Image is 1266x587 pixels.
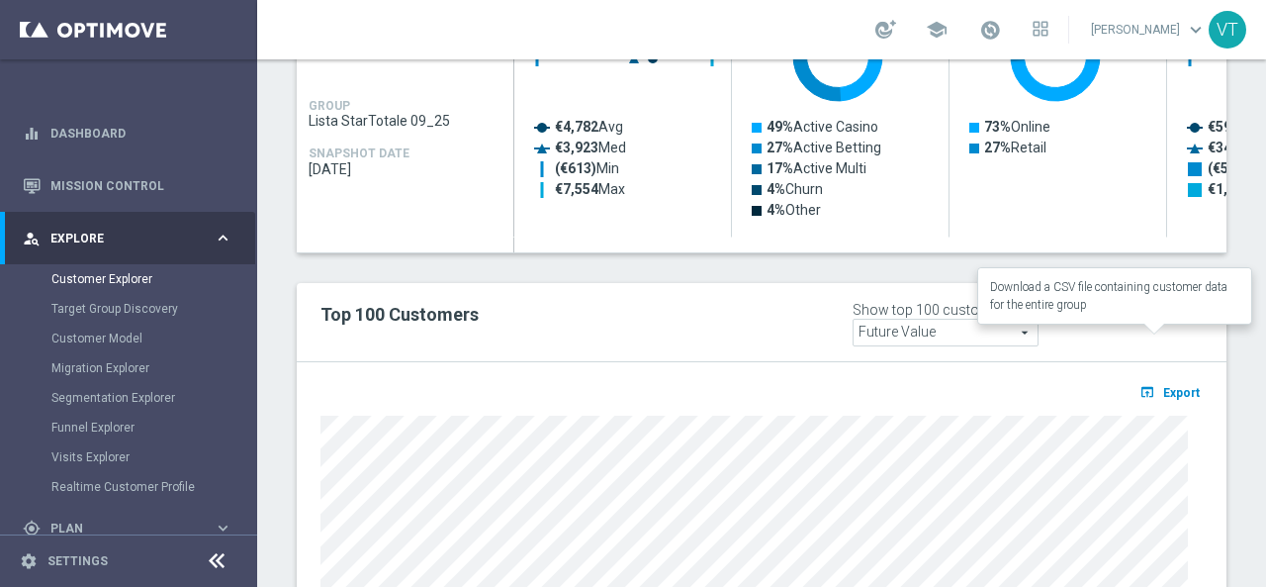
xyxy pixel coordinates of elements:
[767,119,793,135] tspan: 49%
[767,202,785,218] tspan: 4%
[767,140,881,155] text: Active Betting
[1136,379,1203,405] button: open_in_browser Export
[50,159,232,212] a: Mission Control
[767,202,821,218] text: Other
[51,472,255,502] div: Realtime Customer Profile
[555,160,596,177] tspan: (€613)
[51,413,255,442] div: Funnel Explorer
[984,119,1011,135] tspan: 73%
[1163,386,1200,400] span: Export
[767,160,866,176] text: Active Multi
[1185,19,1207,41] span: keyboard_arrow_down
[51,353,255,383] div: Migration Explorer
[50,107,232,159] a: Dashboard
[984,140,1046,155] text: Retail
[23,107,232,159] div: Dashboard
[309,147,409,160] h4: SNAPSHOT DATE
[22,178,233,194] button: Mission Control
[23,230,41,247] i: person_search
[1139,384,1160,400] i: open_in_browser
[51,442,255,472] div: Visits Explorer
[22,231,233,246] button: person_search Explore keyboard_arrow_right
[50,233,214,245] span: Explore
[767,181,823,197] text: Churn
[51,294,255,324] div: Target Group Discovery
[51,360,206,376] a: Migration Explorer
[309,113,502,129] span: Lista StarTotale 09_25
[320,303,823,327] h2: Top 100 Customers
[555,160,619,177] text: Min
[309,161,502,177] span: 2025-09-21
[22,126,233,142] button: equalizer Dashboard
[1089,15,1209,45] a: [PERSON_NAME]keyboard_arrow_down
[50,523,214,535] span: Plan
[926,19,948,41] span: school
[1208,140,1259,155] tspan: €34,509
[51,301,206,317] a: Target Group Discovery
[51,383,255,413] div: Segmentation Explorer
[555,140,598,155] tspan: €3,923
[47,555,108,567] a: Settings
[984,140,1011,155] tspan: 27%
[51,479,206,495] a: Realtime Customer Profile
[51,449,206,465] a: Visits Explorer
[555,140,626,155] text: Med
[309,99,350,113] h4: GROUP
[51,271,206,287] a: Customer Explorer
[51,390,206,406] a: Segmentation Explorer
[555,181,599,197] tspan: €7,554
[1209,11,1246,49] div: VT
[767,181,785,197] tspan: 4%
[555,119,598,135] tspan: €4,782
[767,119,878,135] text: Active Casino
[23,159,232,212] div: Mission Control
[23,125,41,143] i: equalizer
[555,119,623,135] text: Avg
[214,229,232,247] i: keyboard_arrow_right
[984,119,1050,135] text: Online
[51,264,255,294] div: Customer Explorer
[23,230,214,247] div: Explore
[23,520,41,538] i: gps_fixed
[23,520,214,538] div: Plan
[853,302,1030,319] div: Show top 100 customers by
[22,521,233,537] button: gps_fixed Plan keyboard_arrow_right
[555,181,625,197] text: Max
[214,519,232,538] i: keyboard_arrow_right
[1208,119,1259,135] tspan: €59,599
[51,420,206,436] a: Funnel Explorer
[767,140,793,155] tspan: 27%
[767,160,793,176] tspan: 17%
[20,552,38,570] i: settings
[51,324,255,353] div: Customer Model
[51,331,206,346] a: Customer Model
